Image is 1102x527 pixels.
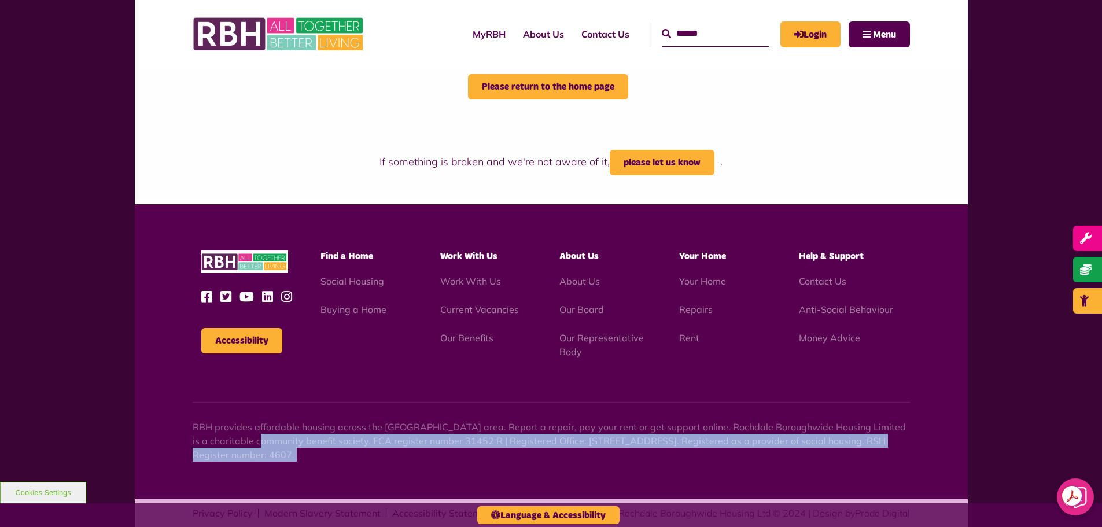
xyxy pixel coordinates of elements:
[780,21,841,47] a: MyRBH
[320,304,386,315] a: Buying a Home
[193,12,366,57] img: RBH
[610,150,714,175] a: please let us know - open in a new tab
[559,332,644,358] a: Our Representative Body
[193,420,910,462] p: RBH provides affordable housing across the [GEOGRAPHIC_DATA] area. Report a repair, pay your rent...
[440,275,501,287] a: Work With Us
[477,506,620,524] button: Language & Accessibility
[320,252,373,261] span: Find a Home
[320,275,384,287] a: Social Housing - open in a new tab
[799,252,864,261] span: Help & Support
[440,252,497,261] span: Work With Us
[873,30,896,39] span: Menu
[514,19,573,50] a: About Us
[679,275,726,287] a: Your Home
[679,304,713,315] a: Repairs
[662,21,769,46] input: Search
[679,252,726,261] span: Your Home
[559,252,599,261] span: About Us
[559,275,600,287] a: About Us
[201,250,288,273] img: RBH
[1050,475,1102,527] iframe: Netcall Web Assistant for live chat
[559,304,604,315] a: Our Board
[464,19,514,50] a: MyRBH
[468,74,628,99] a: Please return to the home page
[379,155,723,168] span: If something is broken and we're not aware of it, .
[799,304,893,315] a: Anti-Social Behaviour
[799,332,860,344] a: Money Advice
[440,332,493,344] a: Our Benefits
[440,304,519,315] a: Current Vacancies
[573,19,638,50] a: Contact Us
[799,275,846,287] a: Contact Us
[849,21,910,47] button: Navigation
[201,328,282,353] button: Accessibility
[679,332,699,344] a: Rent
